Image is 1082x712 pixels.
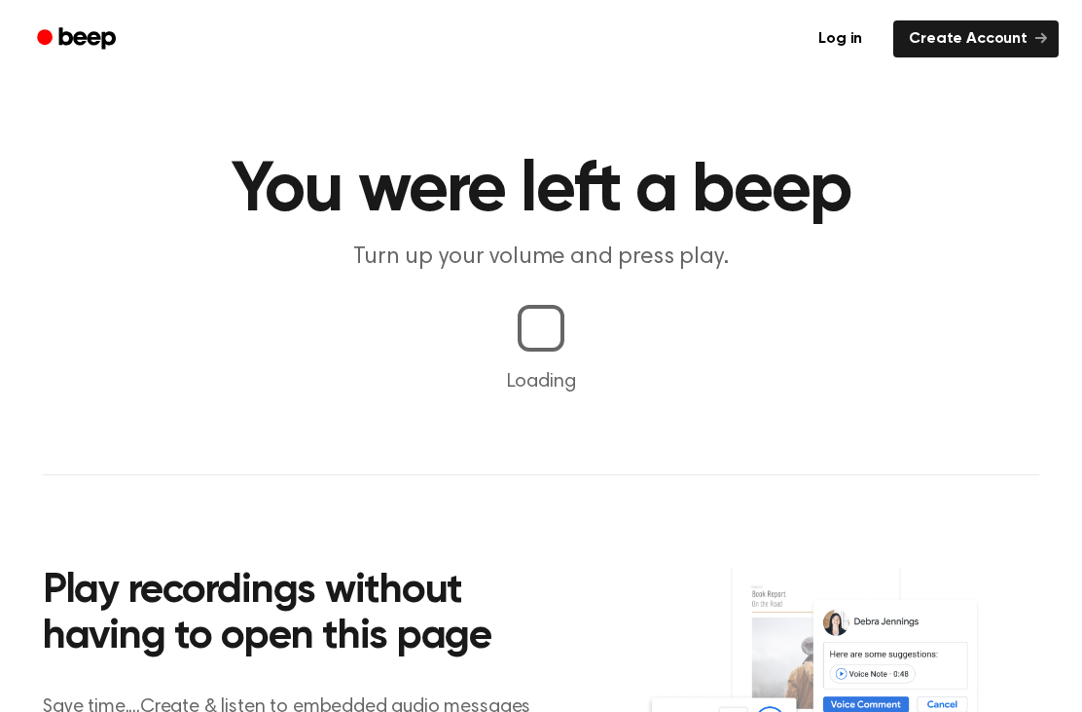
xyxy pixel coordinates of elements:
[799,17,882,61] a: Log in
[43,156,1039,226] h1: You were left a beep
[23,20,133,58] a: Beep
[167,242,915,274] p: Turn up your volume and press play.
[893,20,1059,57] a: Create Account
[43,569,567,661] h2: Play recordings without having to open this page
[23,367,1059,396] p: Loading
